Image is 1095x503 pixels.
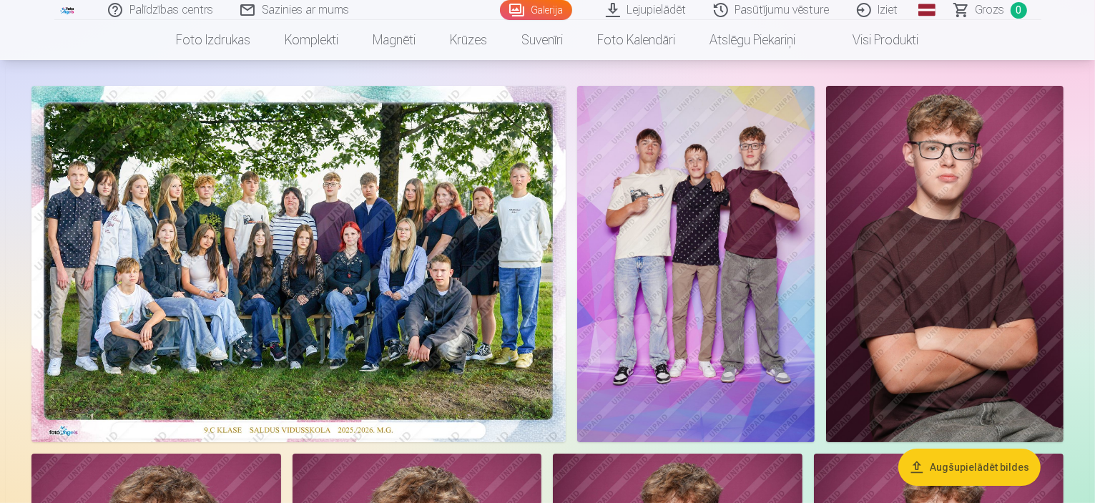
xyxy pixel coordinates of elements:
a: Foto izdrukas [159,20,268,60]
span: Grozs [976,1,1005,19]
a: Suvenīri [505,20,581,60]
a: Magnēti [356,20,433,60]
button: Augšupielādēt bildes [898,449,1041,486]
a: Krūzes [433,20,505,60]
a: Atslēgu piekariņi [693,20,813,60]
a: Foto kalendāri [581,20,693,60]
img: /fa1 [60,6,76,14]
span: 0 [1011,2,1027,19]
a: Komplekti [268,20,356,60]
a: Visi produkti [813,20,936,60]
